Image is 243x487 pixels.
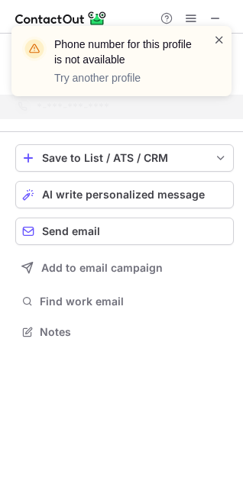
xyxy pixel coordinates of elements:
button: Notes [15,321,234,343]
span: Add to email campaign [41,262,163,274]
button: AI write personalized message [15,181,234,208]
button: Find work email [15,291,234,312]
img: ContactOut v5.3.10 [15,9,107,27]
span: Find work email [40,295,228,308]
header: Phone number for this profile is not available [54,37,195,67]
button: Send email [15,218,234,245]
span: Notes [40,325,228,339]
button: save-profile-one-click [15,144,234,172]
p: Try another profile [54,70,195,85]
span: AI write personalized message [42,189,205,201]
button: Add to email campaign [15,254,234,282]
img: warning [22,37,47,61]
div: Save to List / ATS / CRM [42,152,207,164]
span: Send email [42,225,100,237]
